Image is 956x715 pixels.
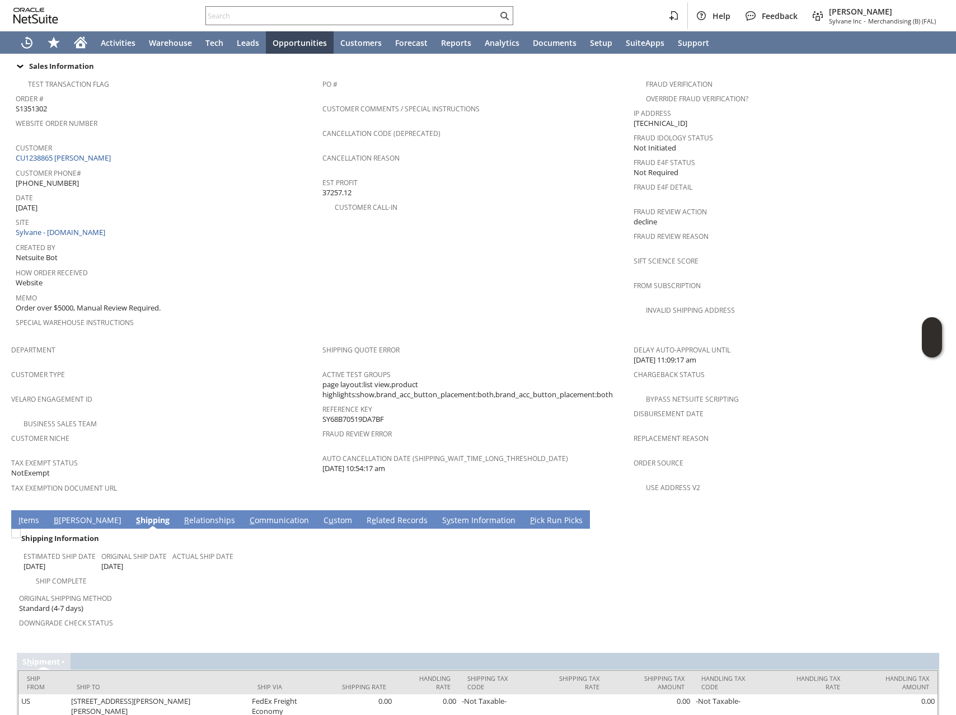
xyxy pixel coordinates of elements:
span: Activities [101,37,135,48]
span: Setup [590,37,612,48]
div: Shipping Rate [341,683,386,691]
a: Estimated Ship Date [24,552,96,561]
span: Warehouse [149,37,192,48]
a: Replacement reason [634,434,709,443]
div: Handling Tax Amount [857,674,929,691]
div: Ship To [77,683,241,691]
span: S [136,515,140,525]
a: Customer Comments / Special Instructions [322,104,480,114]
span: [TECHNICAL_ID] [634,118,687,129]
a: Communication [247,515,312,527]
svg: Shortcuts [47,36,60,49]
a: Pick Run Picks [527,515,585,527]
span: Order over $5000, Manual Review Required. [16,303,161,313]
span: Analytics [485,37,519,48]
a: Date [16,193,33,203]
span: B [54,515,59,525]
span: C [250,515,255,525]
div: Sales Information [11,59,940,73]
a: Custom [321,515,355,527]
div: Ship Via [257,683,325,691]
img: Unchecked [11,529,21,538]
div: Ship From [27,674,60,691]
svg: Search [498,9,511,22]
a: Customer Phone# [16,168,81,178]
span: e [372,515,376,525]
a: Business Sales Team [24,419,97,429]
span: Forecast [395,37,428,48]
a: Tax Exempt Status [11,458,78,468]
div: Shipping Tax Amount [616,674,685,691]
a: Cancellation Code (deprecated) [322,129,440,138]
div: Shortcuts [40,31,67,54]
span: NotExempt [11,468,50,478]
a: Ship Complete [36,576,87,586]
svg: Recent Records [20,36,34,49]
a: Department [11,345,55,355]
span: [DATE] [101,561,123,572]
span: Feedback [762,11,798,21]
span: [DATE] [16,203,38,213]
span: S1351302 [16,104,47,114]
a: SuiteApps [619,31,671,54]
a: Forecast [388,31,434,54]
a: Velaro Engagement ID [11,394,92,404]
svg: logo [13,8,58,23]
a: IP Address [634,109,671,118]
a: Site [16,218,29,227]
a: Documents [526,31,583,54]
a: Website Order Number [16,119,97,128]
a: PO # [322,79,338,89]
a: Shipping [133,515,172,527]
a: Sylvane - [DOMAIN_NAME] [16,227,108,237]
a: Order Source [634,458,683,468]
a: Tax Exemption Document URL [11,483,117,493]
a: Analytics [478,31,526,54]
span: Customers [340,37,382,48]
span: Reports [441,37,471,48]
a: Customers [334,31,388,54]
a: Original Shipping Method [19,594,112,603]
a: Items [16,515,42,527]
a: Fraud E4F Detail [634,182,692,192]
span: Leads [237,37,259,48]
a: Bypass NetSuite Scripting [646,394,739,404]
span: [DATE] 10:54:17 am [322,463,385,474]
a: Fraud Verification [646,79,713,89]
a: Use Address V2 [646,483,700,492]
span: [PERSON_NAME] [829,6,936,17]
a: Reports [434,31,478,54]
a: Home [67,31,94,54]
span: Sylvane Inc [829,17,861,25]
a: Fraud Review Reason [634,232,709,241]
input: Search [206,9,498,22]
a: Setup [583,31,619,54]
span: - [864,17,866,25]
span: Tech [205,37,223,48]
span: Not Initiated [634,143,676,153]
a: Test Transaction Flag [28,79,109,89]
a: Original Ship Date [101,552,167,561]
span: Help [713,11,730,21]
a: Tech [199,31,230,54]
span: SuiteApps [626,37,664,48]
span: Oracle Guided Learning Widget. To move around, please hold and drag [922,338,942,358]
span: Support [678,37,709,48]
a: Invalid Shipping Address [646,305,735,315]
span: Opportunities [273,37,327,48]
span: Netsuite Bot [16,252,58,263]
div: Handling Tax Rate [780,674,840,691]
span: P [530,515,535,525]
a: Customer [16,143,52,153]
a: Fraud Review Action [634,207,707,217]
a: CU1238865 [PERSON_NAME] [16,153,114,163]
span: SY68B70519DA7BF [322,414,384,425]
a: How Order Received [16,268,88,277]
a: Unrolled view on [925,512,938,526]
a: Reference Key [322,404,372,414]
a: System Information [439,515,518,527]
a: Chargeback Status [634,370,705,379]
a: Fraud Review Error [322,429,392,439]
a: Shipment [22,656,60,667]
div: Shipping Tax Rate [543,674,599,691]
